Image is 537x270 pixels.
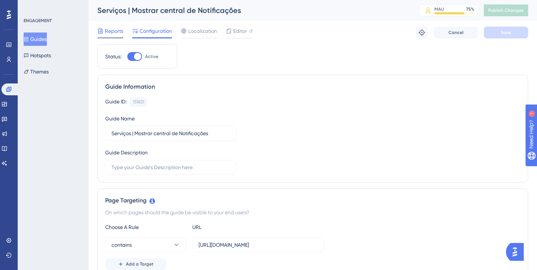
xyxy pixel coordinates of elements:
div: Guide Description [105,148,148,157]
div: Choose A Rule [105,223,186,232]
div: Guide Information [105,82,520,91]
div: Serviços | Mostrar central de Notificações [97,5,400,16]
span: Publish Changes [488,7,524,13]
input: Type your Guide’s Name here [111,129,230,137]
button: contains [105,237,186,252]
input: Type your Guide’s Description here [111,163,230,171]
button: Themes [24,65,49,78]
div: 75 % [466,6,474,12]
span: Cancel [448,30,464,35]
div: Guide Name [105,114,135,123]
div: 1 [51,4,54,10]
span: Active [145,54,158,59]
button: Guides [24,33,47,46]
span: Add a Target [126,261,154,267]
span: Editor [233,27,247,35]
button: Add a Target [105,258,166,270]
button: Hotspots [24,49,51,62]
div: Page Targeting [105,196,520,205]
span: Save [501,30,511,35]
div: Status: [105,52,121,61]
button: Save [484,27,528,38]
div: URL [192,223,273,232]
span: contains [111,240,132,249]
div: ENGAGEMENT [24,18,52,24]
span: Reports [105,27,123,35]
input: yourwebsite.com/path [199,241,317,249]
button: Publish Changes [484,4,528,16]
div: MAU [434,6,444,12]
button: Cancel [434,27,478,38]
span: Localization [188,27,217,35]
div: 151851 [133,99,144,105]
span: Configuration [140,27,172,35]
iframe: UserGuiding AI Assistant Launcher [506,241,528,263]
div: On which pages should the guide be visible to your end users? [105,208,520,217]
span: Need Help? [17,2,46,11]
div: Guide ID: [105,97,127,107]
